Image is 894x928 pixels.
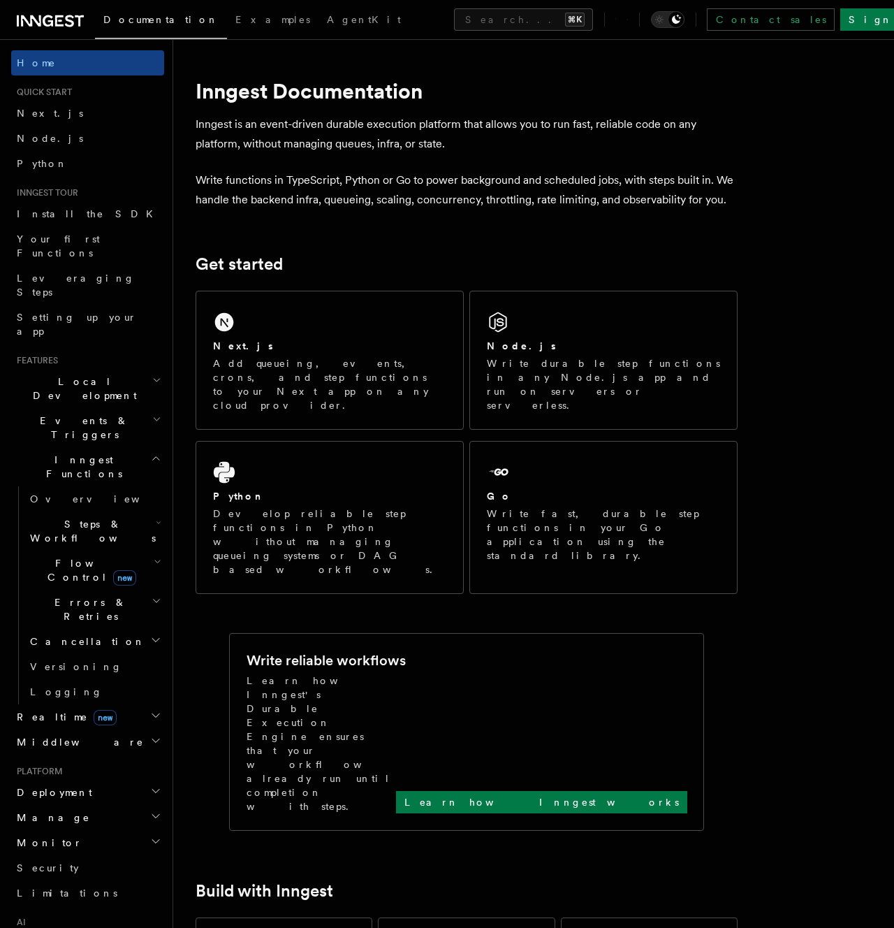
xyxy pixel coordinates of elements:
button: Deployment [11,780,164,805]
span: Home [17,56,56,70]
p: Learn how Inngest works [404,795,679,809]
button: Inngest Functions [11,447,164,486]
span: Inngest Functions [11,453,151,481]
span: Deployment [11,785,92,799]
span: Python [17,158,68,169]
h2: Next.js [213,339,273,353]
a: Examples [227,4,318,38]
button: Events & Triggers [11,408,164,447]
a: Install the SDK [11,201,164,226]
p: Write fast, durable step functions in your Go application using the standard library. [487,507,720,563]
span: Features [11,355,58,366]
span: Quick start [11,87,72,98]
button: Local Development [11,369,164,408]
a: Limitations [11,880,164,906]
p: Write durable step functions in any Node.js app and run on servers or serverless. [487,356,720,412]
p: Learn how Inngest's Durable Execution Engine ensures that your workflow already run until complet... [247,674,396,813]
span: Middleware [11,735,144,749]
p: Develop reliable step functions in Python without managing queueing systems or DAG based workflows. [213,507,446,577]
span: Inngest tour [11,187,78,198]
div: Inngest Functions [11,486,164,704]
a: Node.jsWrite durable step functions in any Node.js app and run on servers or serverless. [469,291,738,430]
span: Versioning [30,661,122,672]
span: Logging [30,686,103,697]
a: Documentation [95,4,227,39]
span: Security [17,862,79,873]
a: Python [11,151,164,176]
span: Manage [11,811,90,825]
span: Next.js [17,108,83,119]
p: Write functions in TypeScript, Python or Go to power background and scheduled jobs, with steps bu... [196,171,738,210]
span: new [94,710,117,725]
span: Cancellation [24,635,145,648]
button: Steps & Workflows [24,512,164,551]
h2: Python [213,489,265,503]
span: new [113,570,136,586]
span: Limitations [17,887,117,899]
button: Realtimenew [11,704,164,730]
p: Add queueing, events, crons, and step functions to your Next app on any cloud provider. [213,356,446,412]
a: Contact sales [707,8,835,31]
a: Overview [24,486,164,512]
button: Manage [11,805,164,830]
span: Errors & Retries [24,595,152,623]
h2: Go [487,489,512,503]
a: Next.jsAdd queueing, events, crons, and step functions to your Next app on any cloud provider. [196,291,464,430]
span: Setting up your app [17,312,137,337]
span: Realtime [11,710,117,724]
span: Install the SDK [17,208,161,219]
button: Search...⌘K [454,8,593,31]
span: Monitor [11,836,82,850]
button: Flow Controlnew [24,551,164,590]
h2: Write reliable workflows [247,651,406,670]
a: Home [11,50,164,75]
span: Platform [11,766,63,777]
a: Leveraging Steps [11,266,164,305]
span: Local Development [11,375,152,403]
span: Flow Control [24,556,154,584]
span: AI [11,917,26,928]
h1: Inngest Documentation [196,78,738,103]
span: Documentation [103,14,219,25]
a: GoWrite fast, durable step functions in your Go application using the standard library. [469,441,738,594]
a: Security [11,855,164,880]
span: Events & Triggers [11,414,152,442]
span: Overview [30,493,174,505]
button: Cancellation [24,629,164,654]
a: AgentKit [318,4,409,38]
p: Inngest is an event-driven durable execution platform that allows you to run fast, reliable code ... [196,115,738,154]
span: Steps & Workflows [24,517,156,545]
button: Middleware [11,730,164,755]
span: Leveraging Steps [17,273,135,298]
a: Your first Functions [11,226,164,266]
a: Learn how Inngest works [396,791,687,813]
a: Node.js [11,126,164,151]
button: Monitor [11,830,164,855]
h2: Node.js [487,339,556,353]
a: Next.js [11,101,164,126]
a: PythonDevelop reliable step functions in Python without managing queueing systems or DAG based wo... [196,441,464,594]
button: Toggle dark mode [651,11,684,28]
span: Node.js [17,133,83,144]
a: Versioning [24,654,164,679]
a: Build with Inngest [196,881,333,901]
span: Examples [235,14,310,25]
span: Your first Functions [17,233,100,259]
a: Setting up your app [11,305,164,344]
a: Get started [196,254,283,274]
kbd: ⌘K [565,13,585,27]
span: AgentKit [327,14,401,25]
a: Logging [24,679,164,704]
button: Errors & Retries [24,590,164,629]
